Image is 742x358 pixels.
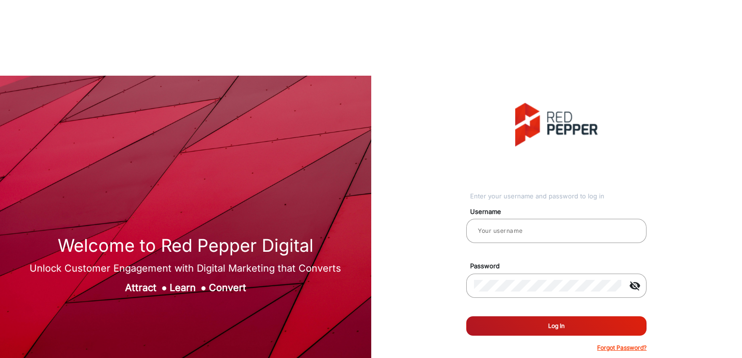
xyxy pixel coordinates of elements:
[30,261,341,276] div: Unlock Customer Engagement with Digital Marketing that Converts
[30,235,341,256] h1: Welcome to Red Pepper Digital
[470,192,647,201] div: Enter your username and password to log in
[201,282,206,293] span: ●
[30,280,341,295] div: Attract Learn Convert
[474,225,639,237] input: Your username
[466,316,647,336] button: Log In
[597,343,647,352] p: Forgot Password?
[161,282,167,293] span: ●
[623,280,647,292] mat-icon: visibility_off
[463,207,658,217] mat-label: Username
[515,103,598,146] img: vmg-logo
[463,261,658,271] mat-label: Password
